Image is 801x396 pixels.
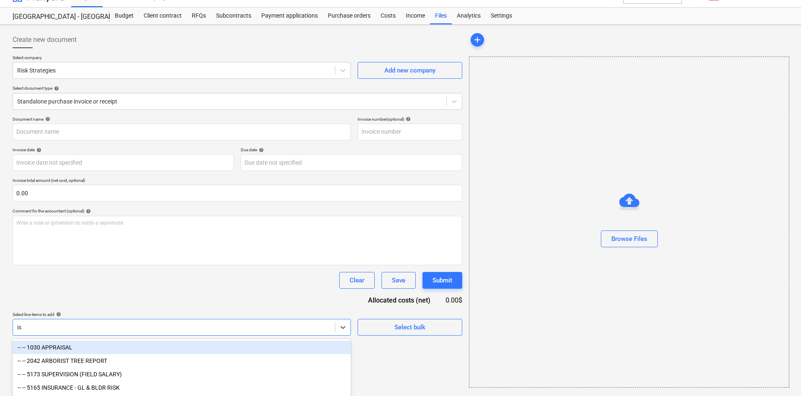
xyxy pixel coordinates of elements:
button: Browse Files [601,230,658,247]
p: Invoice total amount (net cost, optional) [13,178,462,185]
iframe: Chat Widget [759,356,801,396]
div: Submit [433,275,452,286]
div: Document name [13,116,351,122]
a: Files [430,8,452,24]
div: Browse Files [611,233,647,244]
button: Save [381,272,416,289]
div: -- -- 2042 ARBORIST TREE REPORT [13,354,351,368]
input: Due date not specified [241,154,462,171]
span: Create new document [13,35,77,45]
div: Clear [350,275,364,286]
input: Invoice total amount (net cost, optional) [13,185,462,202]
a: Income [401,8,430,24]
span: help [257,148,264,153]
span: help [84,209,91,214]
input: Document name [13,124,351,140]
a: Purchase orders [323,8,376,24]
button: Clear [339,272,375,289]
div: Due date [241,147,462,153]
p: Select company [13,55,351,62]
a: RFQs [187,8,211,24]
a: Budget [110,8,139,24]
div: Select line-items to add [13,312,351,317]
div: Invoice date [13,147,234,153]
div: Select document type [13,85,462,91]
span: help [54,312,61,317]
span: help [52,86,59,91]
span: help [404,116,411,122]
div: -- -- 5165 INSURANCE - GL & BLDR RISK [13,381,351,394]
a: Settings [486,8,517,24]
input: Invoice date not specified [13,154,234,171]
div: [GEOGRAPHIC_DATA] - [GEOGRAPHIC_DATA] [13,13,100,21]
div: Save [392,275,405,286]
a: Analytics [452,8,486,24]
div: Add new company [384,65,435,76]
span: help [44,116,50,122]
a: Subcontracts [211,8,256,24]
div: Comment for the accountant (optional) [13,208,462,214]
div: Invoice number (optional) [358,116,462,122]
div: -- -- 5173 SUPERVISION (FIELD SALARY) [13,368,351,381]
div: Allocated costs (net) [353,295,444,305]
div: Browse Files [469,57,789,388]
input: Invoice number [358,124,462,140]
button: Add new company [358,62,462,79]
button: Submit [422,272,462,289]
span: add [472,35,482,45]
button: Select bulk [358,319,462,336]
div: Select bulk [394,322,425,333]
a: Costs [376,8,401,24]
div: 0.00$ [444,295,462,305]
span: help [35,148,41,153]
a: Payment applications [256,8,323,24]
a: Client contract [139,8,187,24]
div: -- -- 1030 APPRAISAL [13,341,351,354]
